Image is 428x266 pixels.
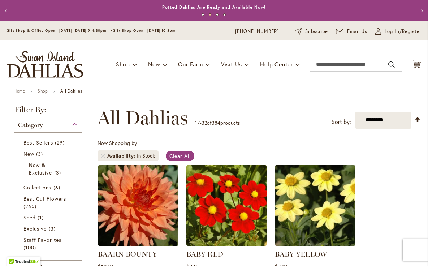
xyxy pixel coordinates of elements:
[23,195,66,202] span: Best Cut Flowers
[36,150,45,158] span: 3
[275,165,355,246] img: BABY YELLOW
[14,88,25,94] a: Home
[336,28,368,35] a: Email Us
[54,169,63,176] span: 3
[98,240,178,247] a: Baarn Bounty
[375,28,421,35] a: Log In/Register
[23,139,53,146] span: Best Sellers
[7,106,89,117] strong: Filter By:
[295,28,328,35] a: Subscribe
[202,119,207,126] span: 32
[107,152,137,159] span: Availability
[305,28,328,35] span: Subscribe
[53,184,62,191] span: 6
[101,154,105,158] a: Remove Availability In Stock
[98,250,157,258] a: BAARN BOUNTY
[221,60,242,68] span: Visit Us
[347,28,368,35] span: Email Us
[38,88,48,94] a: Shop
[29,161,69,176] a: New &amp; Exclusive
[223,13,226,16] button: 4 of 4
[60,88,82,94] strong: All Dahlias
[216,13,219,16] button: 3 of 4
[98,140,137,146] span: Now Shopping by
[186,165,267,246] img: BABY RED
[23,150,75,158] a: New
[18,121,43,129] span: Category
[29,162,52,176] span: New & Exclusive
[113,28,176,33] span: Gift Shop Open - [DATE] 10-3pm
[414,4,428,18] button: Next
[162,4,266,10] a: Potted Dahlias Are Ready and Available Now!
[166,151,194,161] a: Clear All
[385,28,421,35] span: Log In/Register
[98,165,178,246] img: Baarn Bounty
[55,139,66,146] span: 29
[23,225,75,232] a: Exclusive
[202,13,204,16] button: 1 of 4
[209,13,211,16] button: 2 of 4
[178,60,203,68] span: Our Farm
[195,119,200,126] span: 17
[23,214,75,221] a: Seed
[23,214,36,221] span: Seed
[137,152,155,159] div: In Stock
[38,214,46,221] span: 1
[23,202,38,210] span: 265
[195,117,240,129] p: - of products
[332,115,351,129] label: Sort by:
[23,225,47,232] span: Exclusive
[23,184,75,191] a: Collections
[23,184,52,191] span: Collections
[98,107,188,129] span: All Dahlias
[212,119,220,126] span: 384
[7,51,83,78] a: store logo
[275,240,355,247] a: BABY YELLOW
[186,240,267,247] a: BABY RED
[169,153,191,159] span: Clear All
[116,60,130,68] span: Shop
[235,28,279,35] a: [PHONE_NUMBER]
[148,60,160,68] span: New
[23,195,75,210] a: Best Cut Flowers
[5,240,26,261] iframe: Launch Accessibility Center
[23,236,75,251] a: Staff Favorites
[49,225,57,232] span: 3
[186,250,223,258] a: BABY RED
[7,28,113,33] span: Gift Shop & Office Open - [DATE]-[DATE] 9-4:30pm /
[23,150,34,157] span: New
[23,236,61,243] span: Staff Favorites
[23,139,75,146] a: Best Sellers
[23,244,38,251] span: 100
[275,250,327,258] a: BABY YELLOW
[260,60,293,68] span: Help Center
